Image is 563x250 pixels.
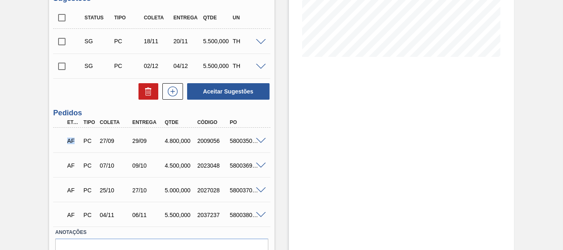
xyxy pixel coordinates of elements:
div: Qtde [163,119,198,125]
div: 5.500,000 [163,212,198,218]
div: Etapa [65,119,81,125]
div: 27/09/2025 [98,138,133,144]
div: Código [195,119,230,125]
div: 2023048 [195,162,230,169]
div: Coleta [98,119,133,125]
div: 5800370354 [228,187,263,194]
div: 2027028 [195,187,230,194]
button: Aceitar Sugestões [187,83,270,100]
div: Entrega [130,119,165,125]
div: Pedido de Compra [82,162,97,169]
div: Coleta [142,15,174,21]
div: Sugestão Criada [82,63,114,69]
div: 04/12/2025 [171,63,203,69]
div: 5800380850 [228,212,263,218]
div: 29/09/2025 [130,138,165,144]
div: Aguardando Faturamento [65,206,81,224]
div: Aceitar Sugestões [183,82,270,100]
div: Status [82,15,114,21]
div: Aguardando Faturamento [65,157,81,175]
p: AF [67,187,79,194]
div: Pedido de Compra [112,63,144,69]
div: 07/10/2025 [98,162,133,169]
div: Qtde [201,15,233,21]
div: 2009056 [195,138,230,144]
div: Pedido de Compra [82,212,97,218]
div: Aguardando Faturamento [65,132,81,150]
div: Tipo [112,15,144,21]
div: TH [231,38,263,44]
div: 02/12/2025 [142,63,174,69]
div: Pedido de Compra [112,38,144,44]
div: Entrega [171,15,203,21]
div: 18/11/2025 [142,38,174,44]
div: 06/11/2025 [130,212,165,218]
div: TH [231,63,263,69]
div: Pedido de Compra [82,187,97,194]
div: 4.800,000 [163,138,198,144]
div: 4.500,000 [163,162,198,169]
div: 04/11/2025 [98,212,133,218]
p: AF [67,162,79,169]
div: PO [228,119,263,125]
div: Nova sugestão [158,83,183,100]
div: Excluir Sugestões [134,83,158,100]
div: 2037237 [195,212,230,218]
div: Tipo [82,119,97,125]
div: Aguardando Faturamento [65,181,81,199]
div: UN [231,15,263,21]
label: Anotações [55,227,268,238]
p: AF [67,212,79,218]
div: 20/11/2025 [171,38,203,44]
div: 5800350263 [228,138,263,144]
div: 5.500,000 [201,63,233,69]
div: Sugestão Criada [82,38,114,44]
div: 09/10/2025 [130,162,165,169]
h3: Pedidos [53,109,270,117]
div: Pedido de Compra [82,138,97,144]
p: AF [67,138,79,144]
div: 5800369187 [228,162,263,169]
div: 25/10/2025 [98,187,133,194]
div: 5.000,000 [163,187,198,194]
div: 5.500,000 [201,38,233,44]
div: 27/10/2025 [130,187,165,194]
